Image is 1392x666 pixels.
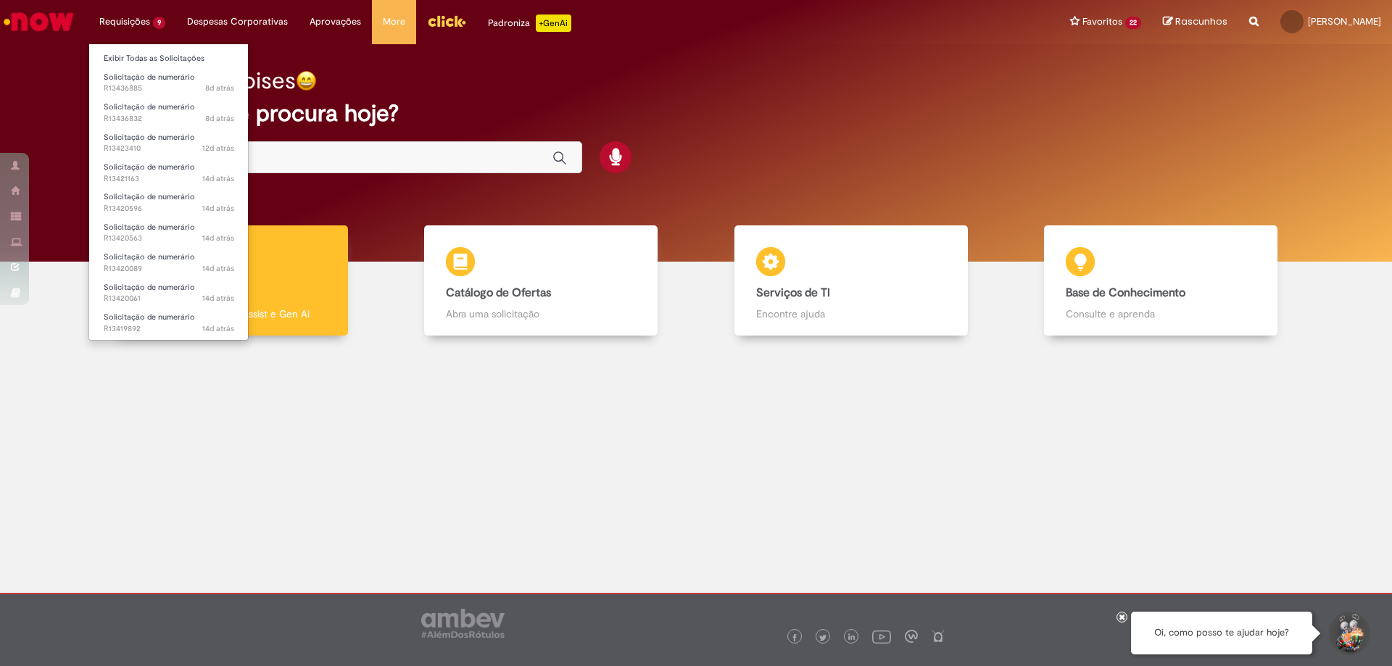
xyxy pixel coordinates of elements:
[104,191,195,202] span: Solicitação de numerário
[202,293,234,304] time: 15/08/2025 10:33:28
[791,634,798,641] img: logo_footer_facebook.png
[421,609,505,638] img: logo_footer_ambev_rotulo_gray.png
[1066,307,1256,321] p: Consulte e aprenda
[446,307,636,321] p: Abra uma solicitação
[202,233,234,243] time: 15/08/2025 12:10:53
[1,7,76,36] img: ServiceNow
[427,10,466,32] img: click_logo_yellow_360x200.png
[205,113,234,124] time: 21/08/2025 15:03:06
[104,312,195,322] span: Solicitação de numerário
[1131,612,1312,654] div: Oi, como posso te ajudar hoje?
[848,633,855,642] img: logo_footer_linkedin.png
[104,83,234,94] span: R13436885
[202,173,234,184] span: 14d atrás
[819,634,826,641] img: logo_footer_twitter.png
[202,323,234,334] time: 15/08/2025 09:52:19
[205,83,234,93] span: 8d atrás
[125,101,1267,126] h2: O que você procura hoje?
[104,222,195,233] span: Solicitação de numerário
[89,189,249,216] a: Aberto R13420596 : Solicitação de numerário
[104,101,195,112] span: Solicitação de numerário
[386,225,697,336] a: Catálogo de Ofertas Abra uma solicitação
[104,72,195,83] span: Solicitação de numerário
[89,249,249,276] a: Aberto R13420089 : Solicitação de numerário
[446,286,551,300] b: Catálogo de Ofertas
[202,263,234,274] span: 14d atrás
[187,14,288,29] span: Despesas Corporativas
[1308,15,1381,28] span: [PERSON_NAME]
[202,203,234,214] time: 15/08/2025 12:20:35
[202,143,234,154] time: 18/08/2025 08:58:03
[104,251,195,262] span: Solicitação de numerário
[202,263,234,274] time: 15/08/2025 10:38:06
[905,630,918,643] img: logo_footer_workplace.png
[202,293,234,304] span: 14d atrás
[872,627,891,646] img: logo_footer_youtube.png
[89,220,249,246] a: Aberto R13420563 : Solicitação de numerário
[89,99,249,126] a: Aberto R13436832 : Solicitação de numerário
[153,17,165,29] span: 9
[104,143,234,154] span: R13423410
[104,233,234,244] span: R13420563
[89,130,249,157] a: Aberto R13423410 : Solicitação de numerário
[310,14,361,29] span: Aprovações
[99,14,150,29] span: Requisições
[1175,14,1227,28] span: Rascunhos
[76,225,386,336] a: Tirar dúvidas Tirar dúvidas com Lupi Assist e Gen Ai
[104,132,195,143] span: Solicitação de numerário
[202,323,234,334] span: 14d atrás
[104,162,195,172] span: Solicitação de numerário
[536,14,571,32] p: +GenAi
[104,203,234,215] span: R13420596
[488,14,571,32] div: Padroniza
[202,203,234,214] span: 14d atrás
[89,309,249,336] a: Aberto R13419892 : Solicitação de numerário
[202,233,234,243] span: 14d atrás
[756,286,830,300] b: Serviços de TI
[202,173,234,184] time: 15/08/2025 14:39:28
[104,263,234,275] span: R13420089
[1066,286,1185,300] b: Base de Conhecimento
[1327,612,1370,655] button: Iniciar Conversa de Suporte
[1125,17,1141,29] span: 22
[202,143,234,154] span: 12d atrás
[932,630,945,643] img: logo_footer_naosei.png
[104,293,234,304] span: R13420061
[1006,225,1317,336] a: Base de Conhecimento Consulte e aprenda
[383,14,405,29] span: More
[104,113,234,125] span: R13436832
[205,113,234,124] span: 8d atrás
[1082,14,1122,29] span: Favoritos
[89,70,249,96] a: Aberto R13436885 : Solicitação de numerário
[89,159,249,186] a: Aberto R13421163 : Solicitação de numerário
[89,51,249,67] a: Exibir Todas as Solicitações
[696,225,1006,336] a: Serviços de TI Encontre ajuda
[756,307,946,321] p: Encontre ajuda
[104,282,195,293] span: Solicitação de numerário
[296,70,317,91] img: happy-face.png
[104,323,234,335] span: R13419892
[104,173,234,185] span: R13421163
[205,83,234,93] time: 21/08/2025 15:09:57
[89,280,249,307] a: Aberto R13420061 : Solicitação de numerário
[88,43,249,341] ul: Requisições
[1163,15,1227,29] a: Rascunhos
